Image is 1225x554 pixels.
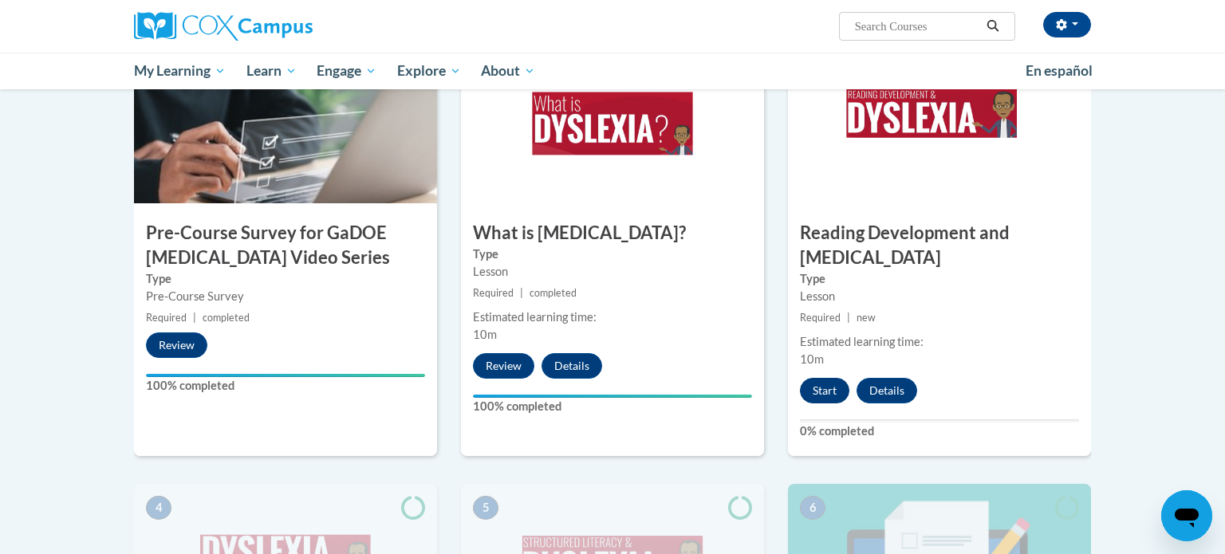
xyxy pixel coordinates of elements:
[317,61,376,81] span: Engage
[246,61,297,81] span: Learn
[473,496,498,520] span: 5
[800,333,1079,351] div: Estimated learning time:
[800,352,824,366] span: 10m
[847,312,850,324] span: |
[146,374,425,377] div: Your progress
[473,353,534,379] button: Review
[857,378,917,403] button: Details
[530,287,577,299] span: completed
[981,17,1005,36] button: Search
[236,53,307,89] a: Learn
[387,53,471,89] a: Explore
[1026,62,1093,79] span: En español
[397,61,461,81] span: Explore
[473,308,752,326] div: Estimated learning time:
[473,246,752,263] label: Type
[134,61,226,81] span: My Learning
[146,332,207,358] button: Review
[461,44,764,203] img: Course Image
[146,377,425,395] label: 100% completed
[520,287,523,299] span: |
[146,288,425,305] div: Pre-Course Survey
[110,53,1115,89] div: Main menu
[473,328,497,341] span: 10m
[800,288,1079,305] div: Lesson
[134,44,437,203] img: Course Image
[306,53,387,89] a: Engage
[1043,12,1091,37] button: Account Settings
[473,263,752,281] div: Lesson
[800,496,825,520] span: 6
[542,353,602,379] button: Details
[461,221,764,246] h3: What is [MEDICAL_DATA]?
[788,44,1091,203] img: Course Image
[800,378,849,403] button: Start
[134,12,313,41] img: Cox Campus
[471,53,546,89] a: About
[473,398,752,415] label: 100% completed
[800,312,841,324] span: Required
[193,312,196,324] span: |
[146,270,425,288] label: Type
[134,12,437,41] a: Cox Campus
[134,221,437,270] h3: Pre-Course Survey for GaDOE [MEDICAL_DATA] Video Series
[146,496,171,520] span: 4
[1161,490,1212,541] iframe: Button to launch messaging window
[473,395,752,398] div: Your progress
[1015,54,1103,88] a: En español
[853,17,981,36] input: Search Courses
[800,270,1079,288] label: Type
[481,61,535,81] span: About
[788,221,1091,270] h3: Reading Development and [MEDICAL_DATA]
[124,53,236,89] a: My Learning
[800,422,1079,440] label: 0% completed
[146,312,187,324] span: Required
[473,287,514,299] span: Required
[203,312,250,324] span: completed
[857,312,876,324] span: new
